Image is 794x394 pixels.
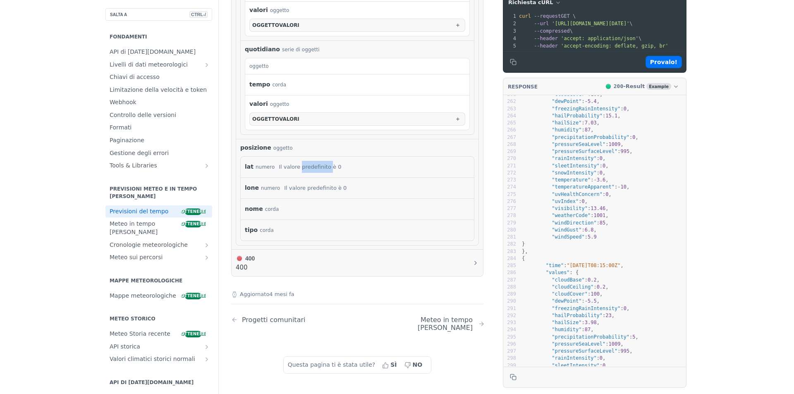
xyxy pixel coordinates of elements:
span: "time" [546,263,564,268]
font: Fondamenti [110,34,147,40]
span: 'accept: application/json' [561,36,639,41]
span: "visibility" [552,205,588,211]
span: : , [522,105,629,111]
span: : , [522,134,639,140]
font: Meteo Storia recente [110,330,170,337]
div: 270 [503,155,516,162]
font: Il valore predefinito è 0 [284,185,347,191]
div: 293 [503,319,516,326]
font: corda [265,206,279,212]
span: "precipitationProbability" [552,134,629,140]
span: Tools & Libraries [110,162,201,170]
span: 100 [591,291,600,297]
span: "values" [546,270,570,275]
a: Controllo delle versioni [105,109,212,122]
font: serie di oggetti [282,47,320,53]
span: 3.98 [585,320,597,325]
span: : , [522,220,609,225]
div: 290 [503,298,516,305]
font: oggetto [252,22,279,28]
span: --request [534,13,561,19]
div: 289 [503,291,516,298]
div: 298 [503,355,516,362]
span: "sleetIntensity" [552,362,600,368]
span: : , [522,327,594,332]
span: : , [522,198,588,204]
div: 281 [503,234,516,241]
span: : , [522,213,609,218]
span: "temperatureApparent" [552,184,615,190]
span: 10 [620,184,626,190]
button: Mostra le sottopagine per le linee temporali del tempo [203,242,210,248]
font: corda [260,227,274,233]
button: 200200-ResultExample [602,82,682,91]
font: Ottenere [181,294,206,298]
a: Cronologie meteorologicheMostra le sottopagine per le linee temporali del tempo [105,239,212,251]
span: : , [522,362,609,368]
font: oggetto [270,101,289,107]
div: 295 [503,333,516,340]
font: NO [413,361,423,368]
span: : , [522,162,609,168]
font: nome [245,205,263,212]
font: Previsioni meteo e in tempo [PERSON_NAME] [110,186,197,199]
span: } [522,241,525,247]
font: Webhook [110,99,136,105]
a: API di [DATE][DOMAIN_NAME] [105,46,212,58]
span: : , [522,141,624,147]
font: oggetto [273,145,293,151]
div: 271 [503,162,516,169]
font: corda [272,82,286,88]
a: Valori climatici storici normaliMostra le sottopagine per i valori climatici storici normali [105,353,212,365]
font: posizione [240,144,271,151]
a: Webhook [105,96,212,109]
div: 294 [503,326,516,333]
span: - [617,184,620,190]
span: --compressed [534,28,570,34]
div: 262 [503,98,516,105]
div: 288 [503,284,516,291]
span: Example [646,83,671,90]
span: - [585,298,588,304]
div: 284 [503,255,516,262]
font: Gestione degli errori [110,150,169,156]
button: NO [402,359,427,371]
font: API di [DATE][DOMAIN_NAME] [110,48,196,55]
font: tipo [245,227,258,233]
span: 15.1 [605,113,617,119]
span: 5.5 [588,298,597,304]
span: 23 [605,313,611,318]
span: 0 [624,105,627,111]
div: 287 [503,276,516,283]
span: "uvHealthConcern" [552,191,603,197]
span: 995 [620,148,629,154]
span: : , [522,291,603,297]
font: Meteo in tempo [PERSON_NAME] [110,220,158,235]
font: Paginazione [110,137,144,143]
span: 3.6 [597,177,606,183]
font: API di [DATE][DOMAIN_NAME] [110,380,194,385]
font: Aggiornato [240,291,269,297]
div: 268 [503,141,516,148]
span: : , [522,355,605,361]
span: --header [534,43,558,49]
span: : , [522,263,624,268]
div: 278 [503,212,516,219]
font: numero [261,185,280,191]
div: 272 [503,170,516,177]
div: 1 [503,12,517,20]
span: 0 [603,162,605,168]
font: quotidiano [245,46,280,53]
div: 275 [503,191,516,198]
span: : , [522,170,605,176]
span: 0 [624,305,627,311]
span: "windGust" [552,227,581,233]
span: : , [522,205,609,211]
span: : , [522,120,600,126]
span: 5.4 [588,98,597,104]
div: 263 [503,105,516,112]
div: 297 [503,348,516,355]
span: --url [534,21,549,26]
div: 265 [503,119,516,127]
a: Chiavi di accesso [105,71,212,84]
